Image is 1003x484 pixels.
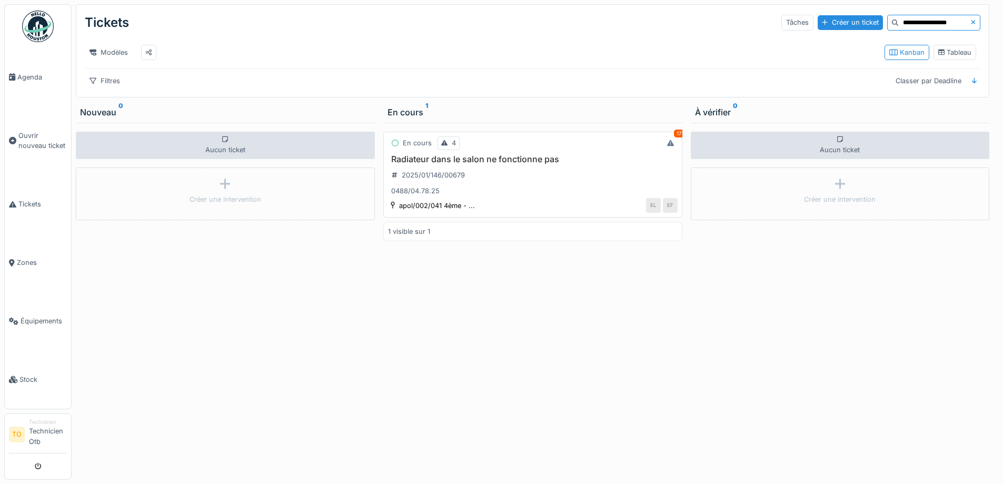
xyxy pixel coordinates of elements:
[663,198,678,213] div: EF
[388,226,430,236] div: 1 visible sur 1
[889,47,925,57] div: Kanban
[76,132,375,159] div: Aucun ticket
[388,154,678,164] h3: Radiateur dans le salon ne fonctionne pas
[781,15,813,30] div: Tâches
[9,427,25,442] li: TO
[85,73,125,88] div: Filtres
[18,199,67,209] span: Tickets
[190,194,261,204] div: Créer une intervention
[388,186,678,196] div: 0488/04.78.25
[425,106,428,118] sup: 1
[19,374,67,384] span: Stock
[80,106,371,118] div: Nouveau
[695,106,986,118] div: À vérifier
[22,11,54,42] img: Badge_color-CXgf-gQk.svg
[17,72,67,82] span: Agenda
[85,45,133,60] div: Modèles
[5,48,71,106] a: Agenda
[388,106,678,118] div: En cours
[18,131,67,151] span: Ouvrir nouveau ticket
[5,175,71,233] a: Tickets
[21,316,67,326] span: Équipements
[118,106,123,118] sup: 0
[9,418,67,453] a: TO TechnicienTechnicien Otb
[85,9,129,36] div: Tickets
[403,138,432,148] div: En cours
[5,106,71,175] a: Ouvrir nouveau ticket
[804,194,876,204] div: Créer une intervention
[891,73,966,88] div: Classer par Deadline
[5,233,71,292] a: Zones
[452,138,456,148] div: 4
[646,198,661,213] div: EL
[733,106,738,118] sup: 0
[5,292,71,350] a: Équipements
[17,258,67,268] span: Zones
[818,15,883,29] div: Créer un ticket
[674,130,684,137] div: 17
[29,418,67,451] li: Technicien Otb
[5,350,71,409] a: Stock
[938,47,972,57] div: Tableau
[29,418,67,426] div: Technicien
[402,170,465,180] div: 2025/01/146/00679
[399,201,475,211] div: apol/002/041 4ème - ...
[691,132,990,159] div: Aucun ticket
